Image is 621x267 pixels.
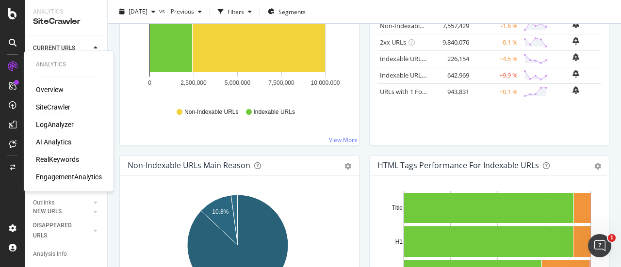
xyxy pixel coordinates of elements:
[380,87,451,96] a: URLs with 1 Follow Inlink
[167,7,194,16] span: Previous
[148,79,151,86] text: 0
[472,67,520,83] td: +9.9 %
[433,67,472,83] td: 642,969
[608,234,616,242] span: 1
[228,7,244,16] div: Filters
[115,4,159,19] button: [DATE]
[278,7,306,16] span: Segments
[128,160,250,170] div: Non-Indexable URLs Main Reason
[594,163,601,170] div: gear
[33,198,91,208] a: Outlinks
[472,50,520,67] td: +4.5 %
[129,7,147,16] span: 2025 Sep. 22nd
[572,70,579,78] div: bell-plus
[588,234,611,257] iframe: Intercom live chat
[433,17,472,34] td: 7,557,429
[380,38,406,47] a: 2xx URLs
[36,61,102,69] div: Analytics
[572,20,579,28] div: bell-plus
[184,108,238,116] span: Non-Indexable URLs
[254,108,295,116] span: Indexable URLs
[572,37,579,45] div: bell-plus
[159,6,167,15] span: vs
[212,208,229,215] text: 10.8%
[433,34,472,50] td: 9,840,076
[433,50,472,67] td: 226,154
[377,160,539,170] div: HTML Tags Performance for Indexable URLs
[36,155,79,164] a: RealKeywords
[33,249,100,259] a: Analysis Info
[225,79,251,86] text: 5,000,000
[264,4,310,19] button: Segments
[36,172,102,182] a: EngagementAnalytics
[33,249,67,259] div: Analysis Info
[329,136,358,144] a: View More
[472,83,520,100] td: +0.1 %
[33,16,99,27] div: SiteCrawler
[380,54,461,63] a: Indexable URLs with Bad H1
[214,4,256,19] button: Filters
[33,220,82,241] div: DISAPPEARED URLS
[36,120,74,129] a: LogAnalyzer
[36,85,64,94] a: Overview
[167,4,206,19] button: Previous
[380,21,439,30] a: Non-Indexable URLs
[572,86,579,94] div: bell-plus
[472,17,520,34] td: -1.6 %
[180,79,207,86] text: 2,500,000
[572,53,579,61] div: bell-plus
[433,83,472,100] td: 943,831
[36,137,71,147] a: AI Analytics
[380,71,486,79] a: Indexable URLs with Bad Description
[33,43,75,53] div: CURRENT URLS
[33,43,91,53] a: CURRENT URLS
[33,220,91,241] a: DISAPPEARED URLS
[344,163,351,170] div: gear
[395,238,403,245] text: H1
[392,204,403,211] text: Title
[33,198,54,208] div: Outlinks
[268,79,294,86] text: 7,500,000
[36,102,70,112] a: SiteCrawler
[33,206,91,217] a: NEW URLS
[472,34,520,50] td: -0.1 %
[310,79,340,86] text: 10,000,000
[33,206,62,217] div: NEW URLS
[33,8,99,16] div: Analytics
